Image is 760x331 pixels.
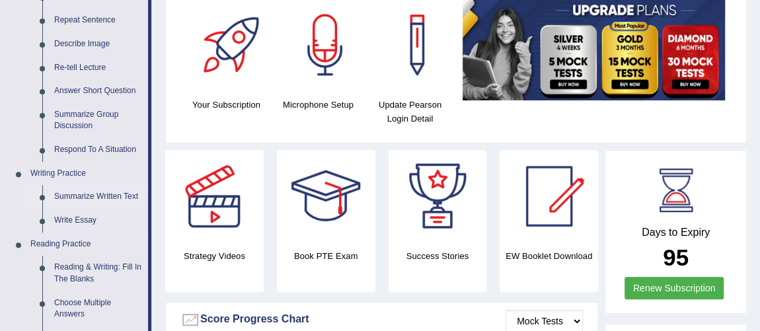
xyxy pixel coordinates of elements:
[187,98,266,112] h4: Your Subscription
[277,249,375,263] h4: Book PTE Exam
[389,249,487,263] h4: Success Stories
[48,138,148,162] a: Respond To A Situation
[48,256,148,291] a: Reading & Writing: Fill In The Blanks
[663,244,689,270] b: 95
[48,79,148,103] a: Answer Short Question
[48,103,148,138] a: Summarize Group Discussion
[48,185,148,209] a: Summarize Written Text
[371,98,449,126] h4: Update Pearson Login Detail
[48,9,148,32] a: Repeat Sentence
[24,233,148,256] a: Reading Practice
[620,227,732,239] h4: Days to Expiry
[48,32,148,56] a: Describe Image
[165,249,264,263] h4: Strategy Videos
[48,209,148,233] a: Write Essay
[279,98,358,112] h4: Microphone Setup
[625,277,724,299] a: Renew Subscription
[48,291,148,326] a: Choose Multiple Answers
[180,310,583,330] div: Score Progress Chart
[500,249,598,263] h4: EW Booklet Download
[24,162,148,186] a: Writing Practice
[48,56,148,80] a: Re-tell Lecture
